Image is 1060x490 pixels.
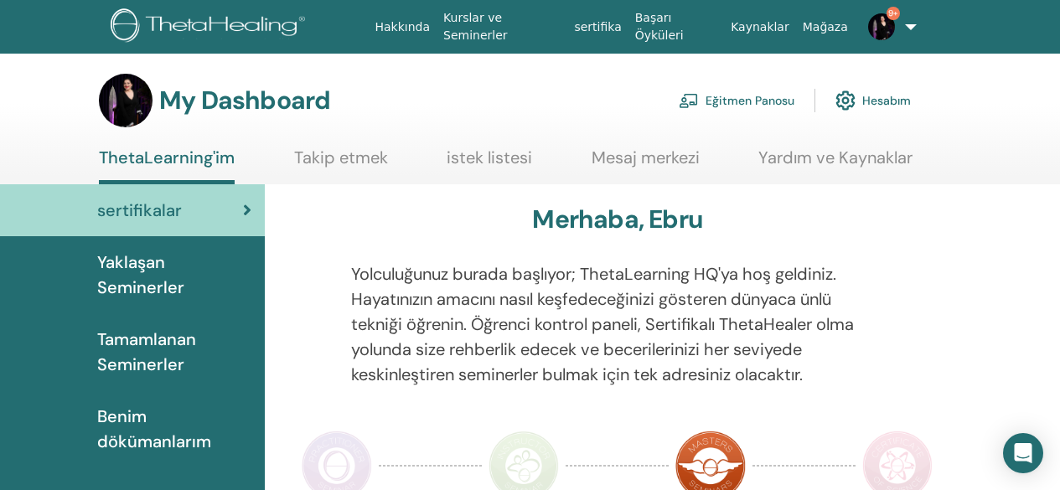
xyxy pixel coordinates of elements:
a: Yardım ve Kaynaklar [758,147,913,180]
a: Hesabım [835,82,911,119]
img: default.jpg [99,74,153,127]
span: Benim dökümanlarım [97,404,251,454]
a: Eğitmen Panosu [679,82,794,119]
a: Mesaj merkezi [592,147,700,180]
div: Open Intercom Messenger [1003,433,1043,473]
a: Takip etmek [294,147,388,180]
span: Tamamlanan Seminerler [97,327,251,377]
img: default.jpg [868,13,895,40]
span: 9+ [887,7,900,20]
a: sertifika [567,12,628,43]
img: chalkboard-teacher.svg [679,93,699,108]
a: Başarı Öyküleri [628,3,724,51]
a: Mağaza [796,12,855,43]
img: logo.png [111,8,311,46]
span: Yaklaşan Seminerler [97,250,251,300]
img: cog.svg [835,86,856,115]
a: istek listesi [447,147,532,180]
span: sertifikalar [97,198,182,223]
p: Yolculuğunuz burada başlıyor; ThetaLearning HQ'ya hoş geldiniz. Hayatınızın amacını nasıl keşfede... [351,261,884,387]
a: Hakkında [368,12,437,43]
a: ThetaLearning'im [99,147,235,184]
h3: My Dashboard [159,85,330,116]
h3: Merhaba, Ebru [532,204,702,235]
a: Kurslar ve Seminerler [437,3,567,51]
a: Kaynaklar [724,12,796,43]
